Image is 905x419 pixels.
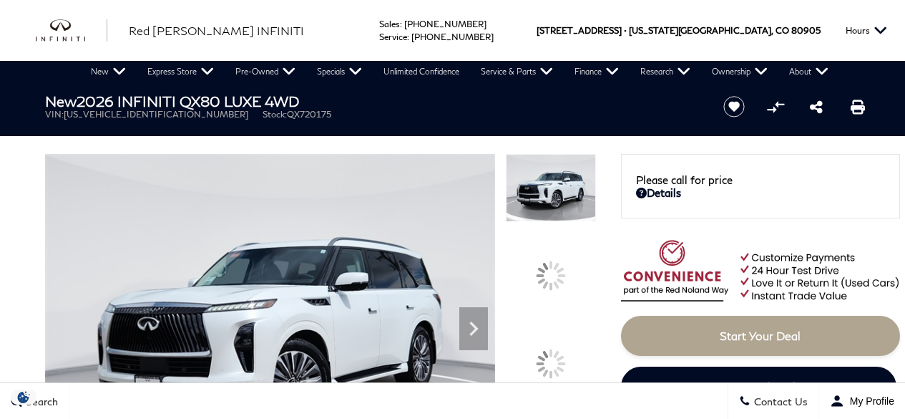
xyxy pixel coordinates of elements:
strong: New [45,92,77,110]
section: Click to Open Cookie Consent Modal [7,390,40,405]
a: Details [636,186,885,199]
span: Stock: [263,109,287,120]
a: Ownership [701,61,778,82]
a: Red [PERSON_NAME] INFINITI [129,22,304,39]
span: Please call for price [636,173,733,186]
span: My Profile [844,395,894,407]
span: Search [22,395,58,408]
button: Compare vehicle [765,96,786,117]
span: [US_VEHICLE_IDENTIFICATION_NUMBER] [64,109,248,120]
a: Pre-Owned [225,61,306,82]
span: Instant Trade Value [708,380,808,393]
span: VIN: [45,109,64,120]
a: About [778,61,839,82]
span: Sales [379,19,400,29]
span: Start Your Deal [720,329,801,342]
a: New [80,61,137,82]
a: Specials [306,61,373,82]
div: Next [459,307,488,350]
nav: Main Navigation [80,61,839,82]
a: Instant Trade Value [621,367,896,407]
a: Unlimited Confidence [373,61,470,82]
h1: 2026 INFINITI QX80 LUXE 4WD [45,93,700,109]
a: Finance [564,61,630,82]
button: Open user profile menu [819,383,905,419]
span: Contact Us [750,395,808,408]
a: Service & Parts [470,61,564,82]
span: : [407,32,409,42]
a: Start Your Deal [621,316,900,356]
span: QX720175 [287,109,331,120]
button: Save vehicle [718,95,750,118]
a: [PHONE_NUMBER] [404,19,486,29]
span: Red [PERSON_NAME] INFINITI [129,24,304,37]
img: INFINITI [36,19,107,42]
a: [PHONE_NUMBER] [411,32,494,42]
img: Opt-Out Icon [7,390,40,405]
span: : [400,19,402,29]
img: New 2026 RADIANT WHITE INFINITI LUXE 4WD image 1 [506,154,596,222]
a: Share this New 2026 INFINITI QX80 LUXE 4WD [810,98,823,115]
span: Service [379,32,407,42]
a: Research [630,61,701,82]
a: infiniti [36,19,107,42]
a: Print this New 2026 INFINITI QX80 LUXE 4WD [851,98,865,115]
a: Express Store [137,61,225,82]
a: [STREET_ADDRESS] • [US_STATE][GEOGRAPHIC_DATA], CO 80905 [537,25,821,36]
